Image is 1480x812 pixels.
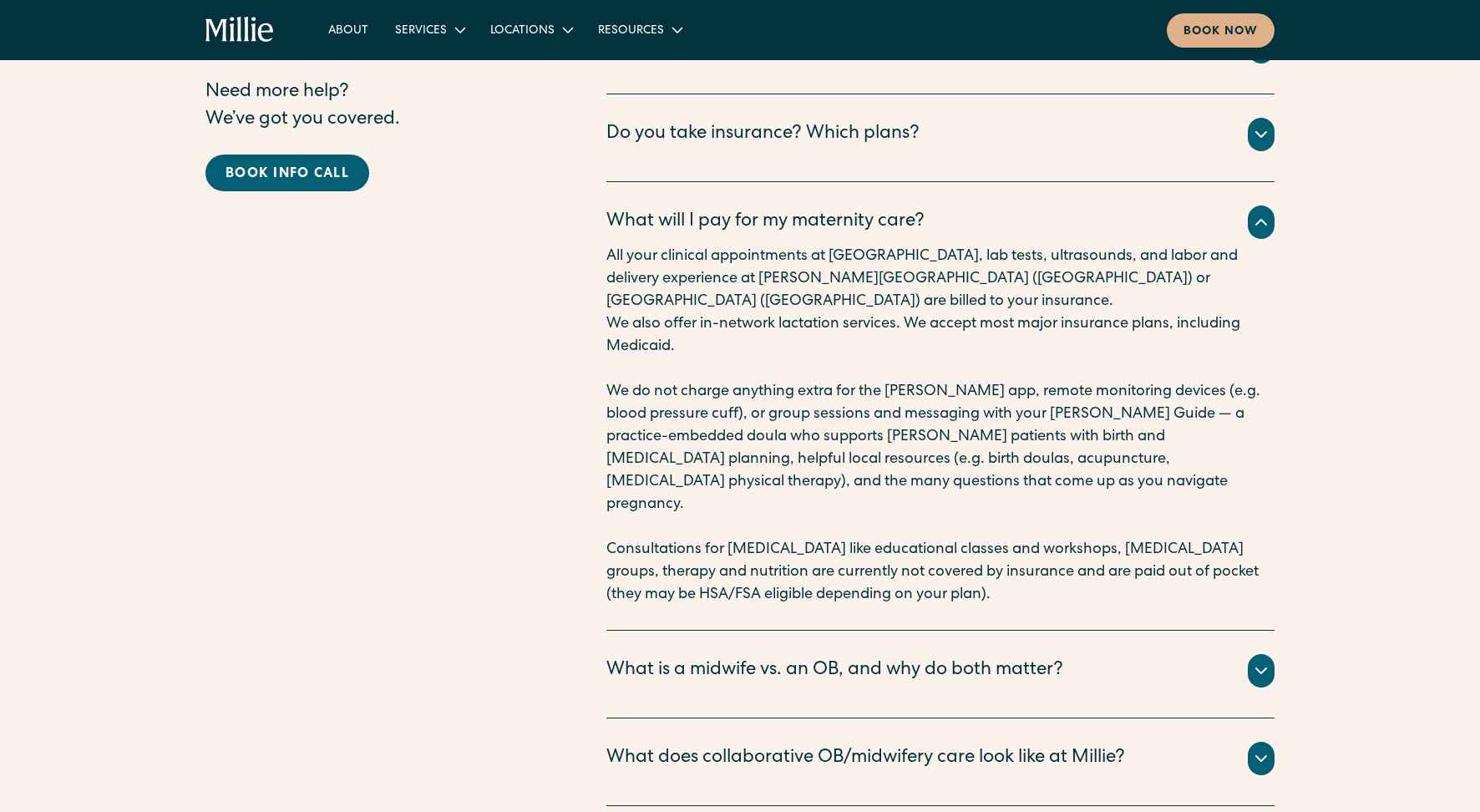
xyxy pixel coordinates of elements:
div: Book info call [226,165,349,185]
p: ‍ [606,516,1275,539]
div: Resources [585,16,694,43]
p: We also offer in-network lactation services. We accept most major insurance plans, including Medi... [606,313,1275,358]
div: What will I pay for my maternity care? [606,209,925,236]
p: Consultations for [MEDICAL_DATA] like educational classes and workshops, [MEDICAL_DATA] groups, t... [606,539,1275,606]
div: What is a midwife vs. an OB, and why do both matter? [606,657,1063,685]
p: ‍ [606,358,1275,381]
div: Services [382,16,477,43]
div: Locations [477,16,585,43]
div: Locations [490,23,555,40]
p: Need more help? We’ve got you covered. [205,79,540,134]
div: What does collaborative OB/midwifery care look like at Millie? [606,745,1125,773]
p: We do not charge anything extra for the [PERSON_NAME] app, remote monitoring devices (e.g. blood ... [606,381,1275,516]
div: Do you take insurance? Which plans? [606,121,920,149]
p: All your clinical appointments at [GEOGRAPHIC_DATA], lab tests, ultrasounds, and labor and delive... [606,246,1275,313]
a: Book now [1167,13,1275,48]
a: Book info call [205,155,369,191]
div: Services [395,23,447,40]
div: Resources [598,23,664,40]
a: About [315,16,382,43]
a: home [205,17,275,43]
div: Book now [1183,23,1258,41]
